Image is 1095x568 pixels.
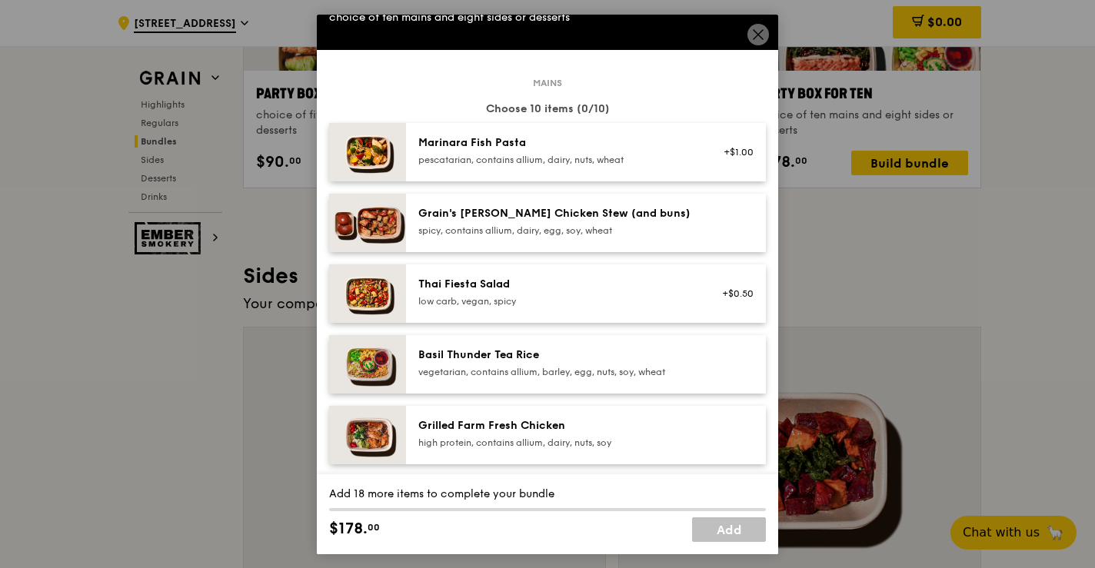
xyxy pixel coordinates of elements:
div: Basil Thunder Tea Rice [418,347,694,362]
div: +$1.00 [713,145,754,158]
img: daily_normal_Grains-Curry-Chicken-Stew-HORZ.jpg [329,193,406,251]
img: daily_normal_HORZ-Grilled-Farm-Fresh-Chicken.jpg [329,405,406,463]
div: Thai Fiesta Salad [418,276,694,291]
span: 00 [368,521,380,533]
span: $178. [329,517,368,540]
img: daily_normal_Thai_Fiesta_Salad__Horizontal_.jpg [329,264,406,322]
div: vegetarian, contains allium, barley, egg, nuts, soy, wheat [418,365,694,377]
div: Choose 10 items (0/10) [329,101,766,116]
span: Mains [527,76,568,88]
div: Grain's [PERSON_NAME] Chicken Stew (and buns) [418,205,694,221]
div: high protein, contains allium, dairy, nuts, soy [418,436,694,448]
div: choice of ten mains and eight sides or desserts [329,9,766,25]
img: daily_normal_HORZ-Basil-Thunder-Tea-Rice.jpg [329,334,406,393]
div: pescatarian, contains allium, dairy, nuts, wheat [418,153,694,165]
div: +$0.50 [713,287,754,299]
div: spicy, contains allium, dairy, egg, soy, wheat [418,224,694,236]
a: Add [692,517,766,542]
img: daily_normal_Marinara_Fish_Pasta__Horizontal_.jpg [329,122,406,181]
div: Add 18 more items to complete your bundle [329,487,766,502]
div: Grilled Farm Fresh Chicken [418,417,694,433]
div: low carb, vegan, spicy [418,294,694,307]
div: Marinara Fish Pasta [418,135,694,150]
